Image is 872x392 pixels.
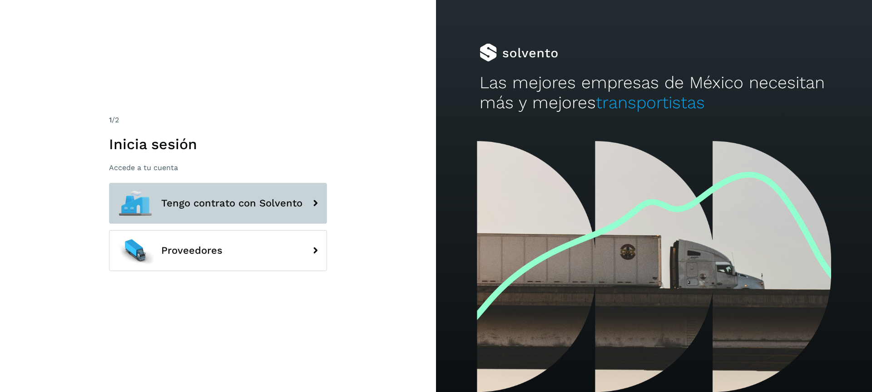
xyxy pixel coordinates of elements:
[109,163,327,172] p: Accede a tu cuenta
[596,93,705,112] span: transportistas
[109,115,327,126] div: /2
[480,73,828,113] h2: Las mejores empresas de México necesitan más y mejores
[109,116,112,124] span: 1
[109,183,327,224] button: Tengo contrato con Solvento
[109,230,327,271] button: Proveedores
[109,136,327,153] h1: Inicia sesión
[161,198,302,209] span: Tengo contrato con Solvento
[161,245,223,256] span: Proveedores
